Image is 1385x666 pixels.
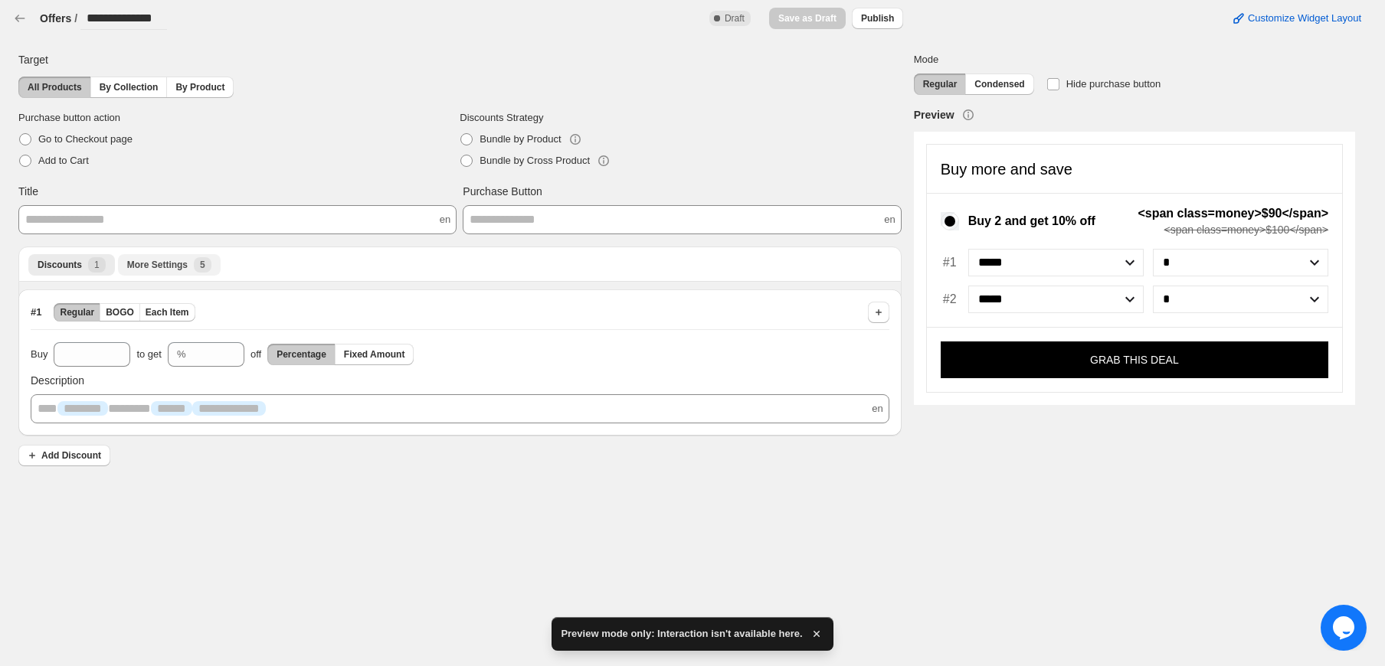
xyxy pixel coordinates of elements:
[38,155,89,166] span: Add to Cart
[941,255,959,270] span: #1
[31,347,47,362] span: Buy
[914,107,954,122] h3: Preview
[914,52,1355,67] span: Mode
[463,184,542,199] span: Purchase Button
[139,303,195,322] button: Each Item
[460,110,901,126] span: Discounts Strategy
[480,155,590,166] span: Bundle by Cross Product
[18,445,110,466] button: Add Discount
[968,214,1095,228] span: Buy 2 and get 10% off
[941,212,959,230] input: Buy 2 and get 10% off
[100,303,140,322] button: BOGO
[561,626,802,642] span: Preview mode only: Interaction isn't available here.
[41,449,101,462] span: Add Discount
[28,81,82,93] span: All Products
[267,344,336,365] button: Percentage
[74,11,77,26] h3: /
[861,12,894,24] span: Publish
[31,373,84,388] span: Description
[250,347,261,362] span: off
[1222,8,1370,29] button: Customize Widget Layout
[100,81,159,93] span: By Collection
[54,303,100,322] button: Regular
[60,306,94,318] span: Regular
[440,212,450,227] span: en
[335,344,414,365] button: Fixed Amount
[941,292,959,307] span: #2
[31,305,41,320] span: # 1
[1066,78,1161,90] span: Hide purchase button
[344,348,405,361] span: Fixed Amount
[175,81,224,93] span: By Product
[18,52,48,67] span: Target
[1321,605,1370,651] iframe: chat widget
[38,259,82,271] span: Discounts
[18,77,91,98] button: All Products
[914,73,967,95] button: Regular
[18,110,460,126] span: Purchase button action
[941,162,1072,177] h4: Buy more and save
[18,184,38,199] span: Title
[852,8,903,29] button: Publish
[1138,207,1328,220] span: <span class=money>$90</span>
[277,348,326,361] span: Percentage
[106,306,134,318] span: BOGO
[1248,12,1361,24] span: Customize Widget Layout
[480,133,561,145] span: Bundle by Product
[941,341,1328,378] button: GRAB THIS DEAL
[200,259,205,271] span: 5
[127,259,188,271] span: More Settings
[923,78,958,90] span: Regular
[94,259,100,271] span: 1
[90,77,168,98] button: By Collection
[872,401,882,416] span: en
[974,78,1024,90] span: Condensed
[166,77,234,98] button: By Product
[146,306,189,318] span: Each Item
[1138,224,1328,235] span: <span class=money>$100</span>
[884,212,895,227] span: en
[38,133,133,145] span: Go to Checkout page
[136,347,162,362] span: to get
[1124,207,1328,235] div: Total savings
[177,347,186,362] div: %
[725,12,745,24] span: Draft
[965,73,1033,95] button: Condensed
[40,11,71,26] button: Offers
